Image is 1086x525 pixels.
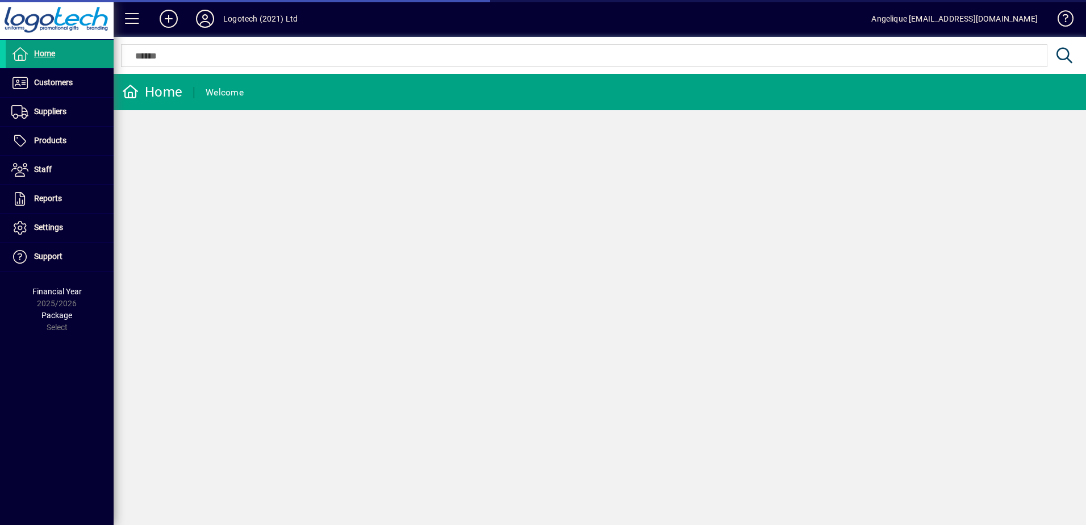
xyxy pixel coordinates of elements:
a: Reports [6,185,114,213]
span: Package [41,311,72,320]
a: Knowledge Base [1049,2,1072,39]
div: Welcome [206,84,244,102]
a: Staff [6,156,114,184]
span: Suppliers [34,107,66,116]
span: Settings [34,223,63,232]
span: Customers [34,78,73,87]
a: Settings [6,214,114,242]
span: Financial Year [32,287,82,296]
span: Staff [34,165,52,174]
span: Products [34,136,66,145]
span: Home [34,49,55,58]
button: Profile [187,9,223,29]
span: Reports [34,194,62,203]
a: Support [6,243,114,271]
div: Home [122,83,182,101]
div: Logotech (2021) Ltd [223,10,298,28]
span: Support [34,252,62,261]
a: Suppliers [6,98,114,126]
a: Customers [6,69,114,97]
button: Add [151,9,187,29]
a: Products [6,127,114,155]
div: Angelique [EMAIL_ADDRESS][DOMAIN_NAME] [871,10,1038,28]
